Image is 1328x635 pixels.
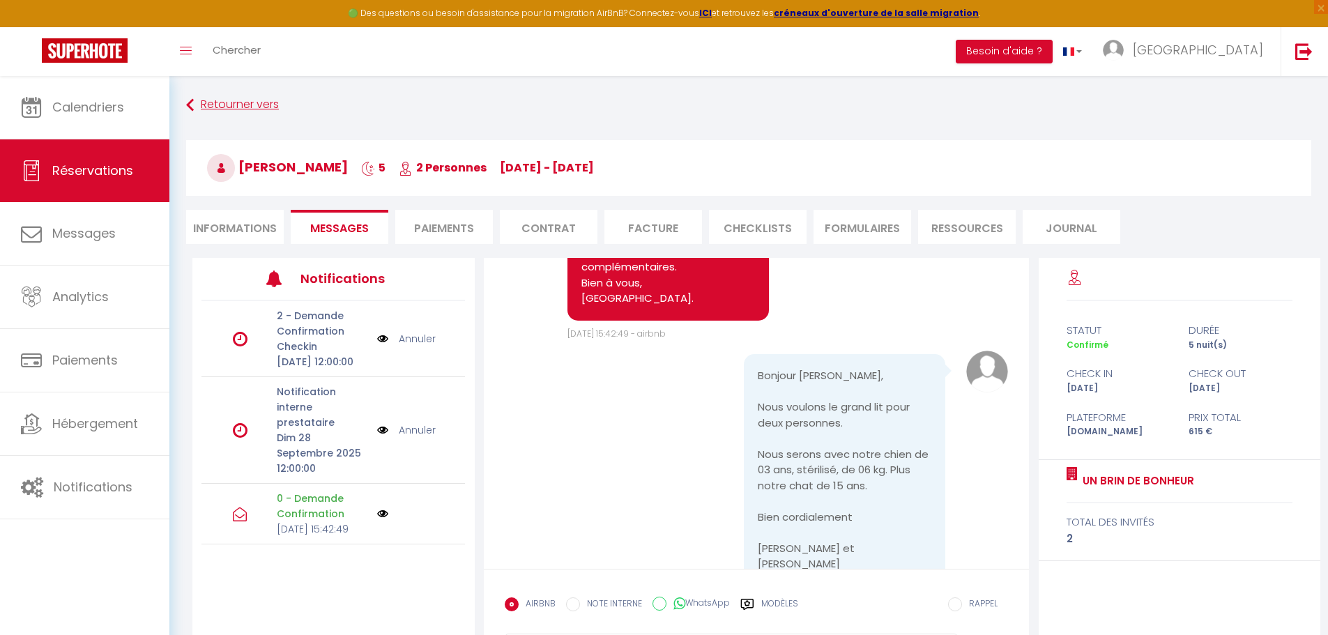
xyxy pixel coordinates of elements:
span: 2 Personnes [399,160,487,176]
label: WhatsApp [666,597,730,612]
div: check in [1058,365,1180,382]
span: Messages [310,220,369,236]
label: RAPPEL [962,597,998,613]
a: Annuler [399,331,436,346]
span: Hébergement [52,415,138,432]
span: Calendriers [52,98,124,116]
span: [DATE] 15:42:49 - airbnb [567,328,666,339]
div: 615 € [1180,425,1302,438]
li: Contrat [500,210,597,244]
div: total des invités [1067,514,1292,530]
img: ... [1103,40,1124,61]
a: Retourner vers [186,93,1311,118]
div: [DOMAIN_NAME] [1058,425,1180,438]
p: [DATE] 15:42:49 [277,521,368,537]
button: Besoin d'aide ? [956,40,1053,63]
div: statut [1058,322,1180,339]
a: ICI [699,7,712,19]
span: Réservations [52,162,133,179]
a: ... [GEOGRAPHIC_DATA] [1092,27,1281,76]
p: Notification interne prestataire [277,384,368,430]
label: AIRBNB [519,597,556,613]
img: NO IMAGE [377,422,388,438]
label: Modèles [761,597,798,622]
pre: Bonjour [PERSON_NAME], Nous voulons le grand lit pour deux personnes. Nous serons avec notre chie... [758,368,931,572]
div: Prix total [1180,409,1302,426]
span: Chercher [213,43,261,57]
span: Paiements [52,351,118,369]
a: créneaux d'ouverture de la salle migration [774,7,979,19]
li: Journal [1023,210,1120,244]
label: NOTE INTERNE [580,597,642,613]
li: FORMULAIRES [814,210,911,244]
span: Messages [52,224,116,242]
div: [DATE] [1180,382,1302,395]
a: Annuler [399,422,436,438]
a: Chercher [202,27,271,76]
p: 0 - Demande Confirmation [277,491,368,521]
span: [GEOGRAPHIC_DATA] [1133,41,1263,59]
img: NO IMAGE [377,508,388,519]
p: Dim 28 Septembre 2025 12:00:00 [277,430,368,476]
div: Plateforme [1058,409,1180,426]
p: [DATE] 12:00:00 [277,354,368,369]
li: Paiements [395,210,493,244]
span: Analytics [52,288,109,305]
img: Super Booking [42,38,128,63]
a: Un brin de bonheur [1078,473,1194,489]
span: Notifications [54,478,132,496]
div: check out [1180,365,1302,382]
span: [PERSON_NAME] [207,158,348,176]
img: NO IMAGE [377,331,388,346]
div: 5 nuit(s) [1180,339,1302,352]
div: durée [1180,322,1302,339]
span: 5 [361,160,386,176]
li: CHECKLISTS [709,210,807,244]
li: Informations [186,210,284,244]
p: 2 - Demande Confirmation Checkin [277,308,368,354]
span: [DATE] - [DATE] [500,160,594,176]
li: Facture [604,210,702,244]
li: Ressources [918,210,1016,244]
span: Confirmé [1067,339,1108,351]
h3: Notifications [300,263,411,294]
img: logout [1295,43,1313,60]
div: 2 [1067,530,1292,547]
img: avatar.png [966,351,1008,392]
button: Ouvrir le widget de chat LiveChat [11,6,53,47]
div: [DATE] [1058,382,1180,395]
